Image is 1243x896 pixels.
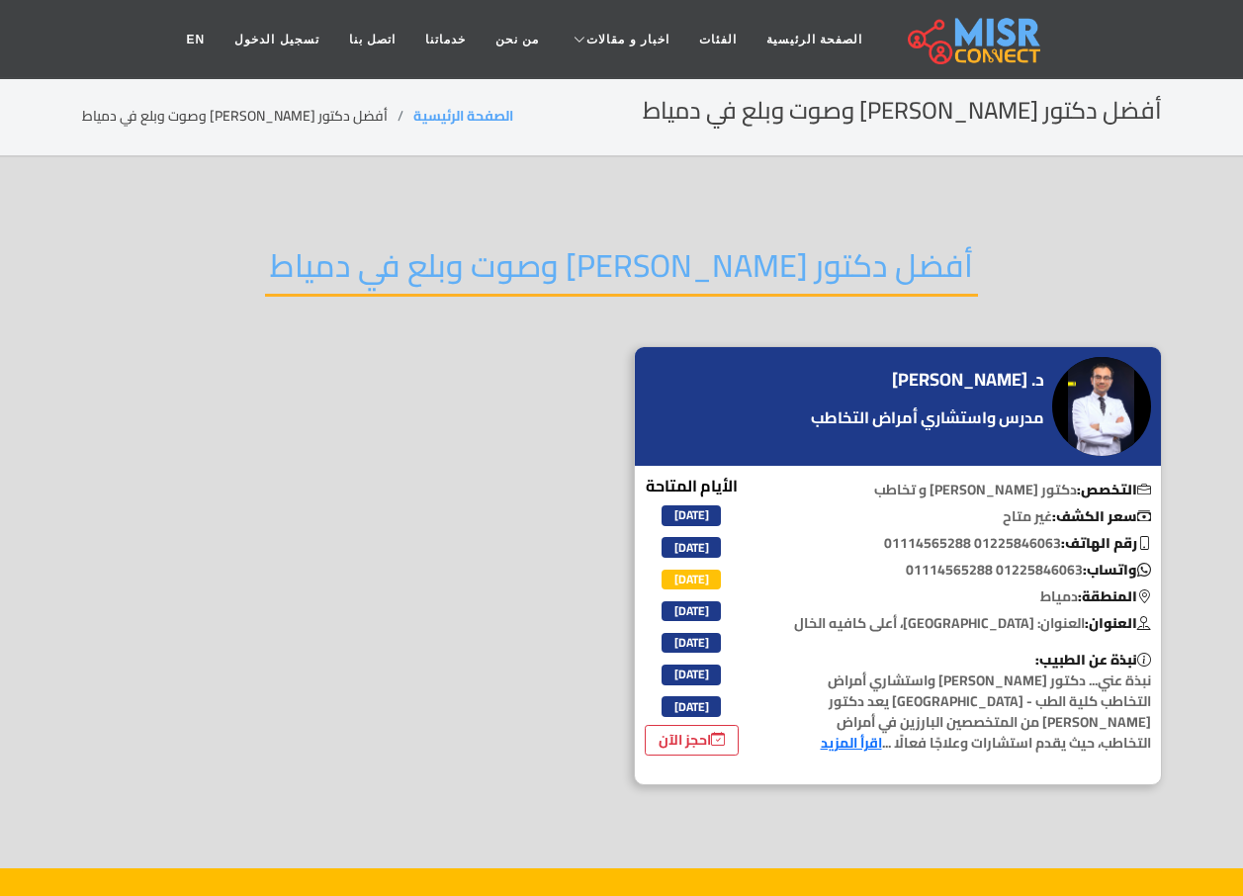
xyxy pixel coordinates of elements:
[82,106,413,127] li: أفضل دكتور [PERSON_NAME] وصوت وبلع في دمياط
[1085,610,1151,636] b: العنوان:
[220,21,333,58] a: تسجيل الدخول
[892,365,1049,395] a: د. [PERSON_NAME]
[643,97,1162,126] h2: أفضل دكتور [PERSON_NAME] وصوت وبلع في دمياط
[662,505,721,525] span: [DATE]
[662,665,721,684] span: [DATE]
[1078,583,1151,609] b: المنطقة:
[662,570,721,589] span: [DATE]
[772,560,1161,581] p: 01225846063 01114565288
[645,725,739,756] a: احجز الآن
[586,31,669,48] span: اخبار و مقالات
[1052,503,1151,529] b: سعر الكشف:
[1061,530,1151,556] b: رقم الهاتف:
[1077,477,1151,502] b: التخصص:
[662,601,721,621] span: [DATE]
[1035,647,1151,672] b: نبذة عن الطبيب:
[684,21,752,58] a: الفئات
[413,103,513,129] a: الصفحة الرئيسية
[662,537,721,557] span: [DATE]
[481,21,554,58] a: من نحن
[1083,557,1151,582] b: واتساب:
[908,15,1040,64] img: main.misr_connect
[772,613,1161,634] p: العنوان: [GEOGRAPHIC_DATA]، أعلى كافيه الخال
[772,480,1161,500] p: دكتور [PERSON_NAME] و تخاطب
[892,369,1044,391] h4: د. [PERSON_NAME]
[662,633,721,653] span: [DATE]
[554,21,684,58] a: اخبار و مقالات
[172,21,221,58] a: EN
[772,506,1161,527] p: غير متاح
[806,405,1049,429] a: مدرس واستشاري أمراض التخاطب
[410,21,481,58] a: خدماتنا
[334,21,410,58] a: اتصل بنا
[772,533,1161,554] p: 01225846063 01114565288
[662,696,721,716] span: [DATE]
[772,586,1161,607] p: دمياط
[772,650,1161,754] p: نبذة عني... دكتور [PERSON_NAME] واستشاري أمراض التخاطب كلية الطب - [GEOGRAPHIC_DATA] يعد دكتور [P...
[1052,357,1151,456] img: د. آسر السعيد
[821,730,882,756] a: اقرأ المزيد
[752,21,877,58] a: الصفحة الرئيسية
[645,474,739,756] div: الأيام المتاحة
[265,246,978,297] h2: أفضل دكتور [PERSON_NAME] وصوت وبلع في دمياط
